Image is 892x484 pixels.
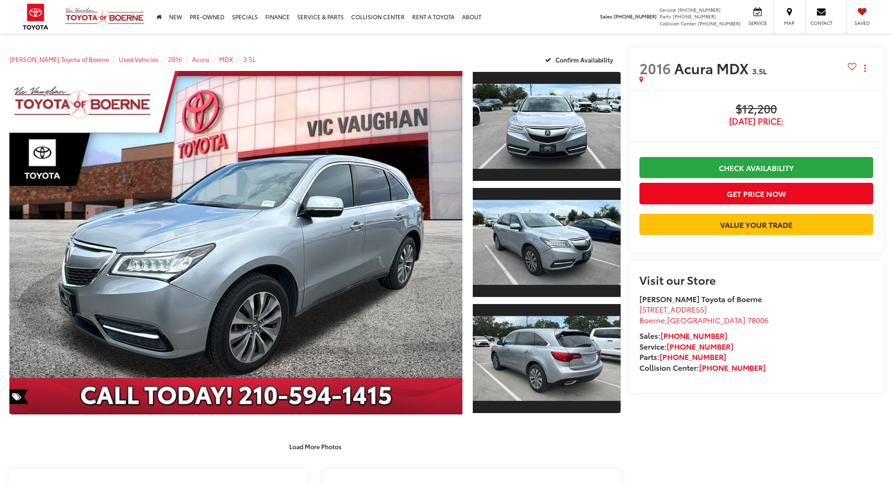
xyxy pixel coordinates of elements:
[639,362,766,373] strong: Collision Center:
[639,293,762,304] strong: [PERSON_NAME] Toyota of Boerne
[5,69,467,416] img: 2016 Acura MDX 3.5L
[9,389,28,404] span: Special
[674,58,752,78] span: Acura MDX
[660,13,671,20] span: Parts
[639,304,707,314] span: [STREET_ADDRESS]
[667,314,746,325] span: [GEOGRAPHIC_DATA]
[667,341,733,351] a: [PHONE_NUMBER]
[473,71,621,182] a: Expand Photo 1
[639,330,727,341] strong: Sales:
[119,55,158,63] a: Used Vehicles
[699,362,766,373] a: [PHONE_NUMBER]
[752,65,767,76] span: 3.5L
[852,20,872,26] span: Saved
[864,64,866,72] span: dropdown dots
[639,273,873,286] h2: Visit our Store
[639,314,769,325] span: ,
[639,351,726,362] strong: Parts:
[639,157,873,178] a: Check Availability
[639,117,873,126] span: [DATE] Price:
[473,303,621,414] a: Expand Photo 3
[673,13,716,20] span: [PHONE_NUMBER]
[600,13,612,20] span: Sales
[9,55,109,63] a: [PERSON_NAME] Toyota of Boerne
[219,55,233,63] a: MDX
[192,55,209,63] a: Acura
[614,13,657,20] span: [PHONE_NUMBER]
[65,7,145,26] img: Vic Vaughan Toyota of Boerne
[660,6,676,13] span: Service
[779,20,800,26] span: Map
[471,200,622,285] img: 2016 Acura MDX 3.5L
[639,214,873,235] a: Value Your Trade
[747,20,768,26] span: Service
[471,316,622,401] img: 2016 Acura MDX 3.5L
[639,314,665,325] span: Boerne
[747,314,769,325] span: 78006
[473,187,621,298] a: Expand Photo 2
[639,183,873,204] button: Get Price Now
[639,102,873,117] span: $12,200
[9,71,462,414] a: Expand Photo 0
[555,55,613,64] span: Confirm Availability
[698,20,741,27] span: [PHONE_NUMBER]
[810,20,832,26] span: Contact
[639,58,671,78] span: 2016
[677,6,721,13] span: [PHONE_NUMBER]
[540,51,621,68] button: Confirm Availability
[660,351,726,362] a: [PHONE_NUMBER]
[168,55,182,63] a: 2016
[639,341,733,351] strong: Service:
[661,330,727,341] a: [PHONE_NUMBER]
[243,55,256,63] a: 3.5L
[639,304,769,325] a: [STREET_ADDRESS] Boerne,[GEOGRAPHIC_DATA] 78006
[857,60,873,76] button: Actions
[471,84,622,169] img: 2016 Acura MDX 3.5L
[660,20,696,27] span: Collision Center
[283,438,348,455] button: Load More Photos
